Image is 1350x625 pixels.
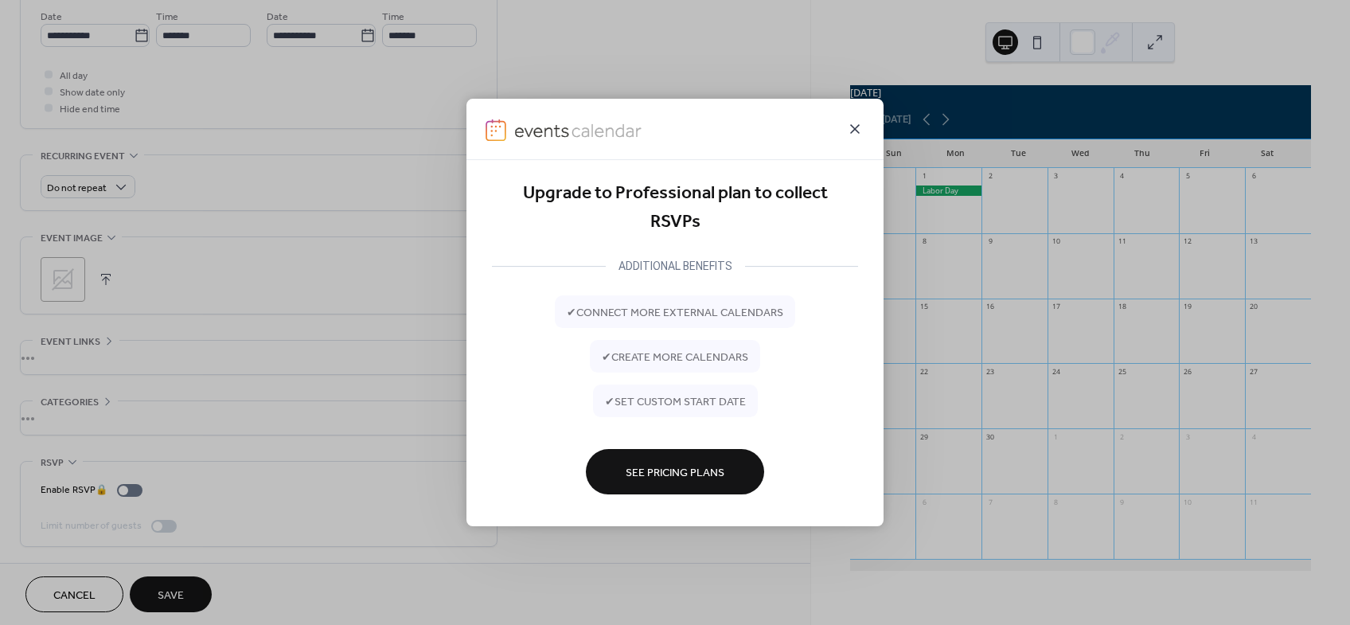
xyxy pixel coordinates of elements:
[605,394,746,411] span: ✔ set custom start date
[606,256,745,275] div: ADDITIONAL BENEFITS
[486,119,506,141] img: logo-icon
[602,350,748,366] span: ✔ create more calendars
[626,465,724,482] span: See Pricing Plans
[567,305,783,322] span: ✔ connect more external calendars
[586,449,764,494] button: See Pricing Plans
[492,179,858,237] div: Upgrade to Professional plan to collect RSVPs
[514,119,643,141] img: logo-type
